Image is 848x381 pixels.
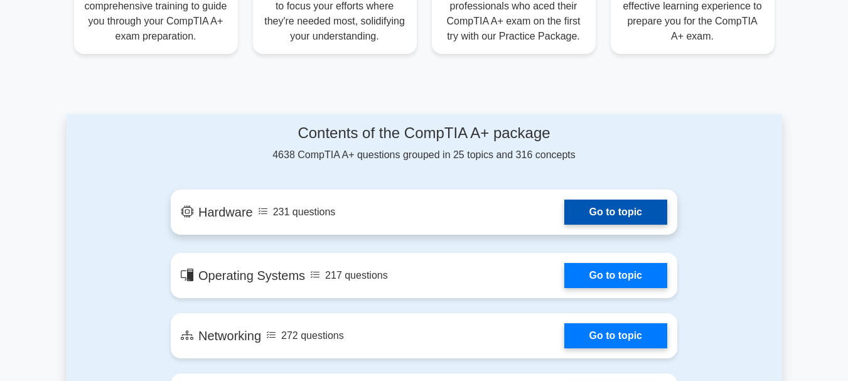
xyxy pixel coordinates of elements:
[171,124,677,163] div: 4638 CompTIA A+ questions grouped in 25 topics and 316 concepts
[564,323,667,348] a: Go to topic
[564,263,667,288] a: Go to topic
[171,124,677,142] h4: Contents of the CompTIA A+ package
[564,200,667,225] a: Go to topic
